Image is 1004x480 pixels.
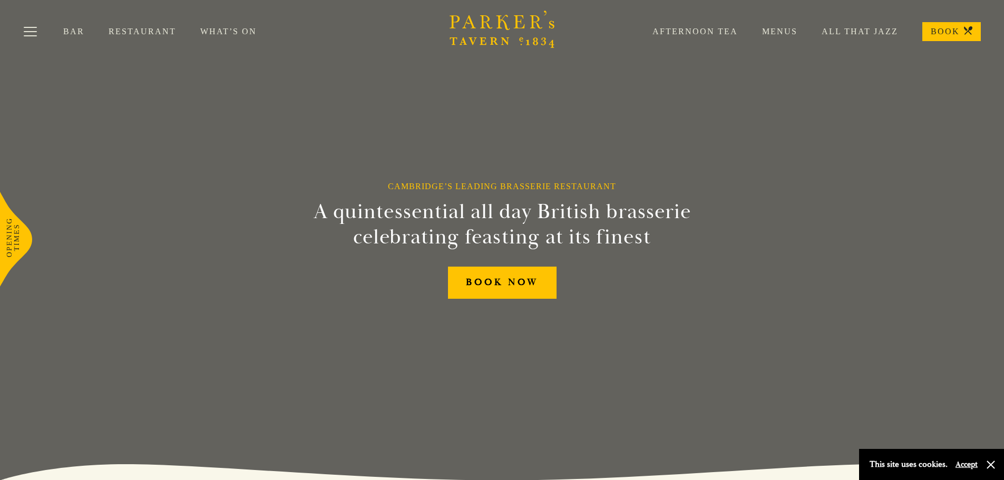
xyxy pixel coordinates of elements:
h2: A quintessential all day British brasserie celebrating feasting at its finest [262,199,743,250]
button: Close and accept [986,459,996,470]
p: This site uses cookies. [870,457,948,472]
a: BOOK NOW [448,267,557,299]
button: Accept [956,459,978,469]
h1: Cambridge’s Leading Brasserie Restaurant [388,181,616,191]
